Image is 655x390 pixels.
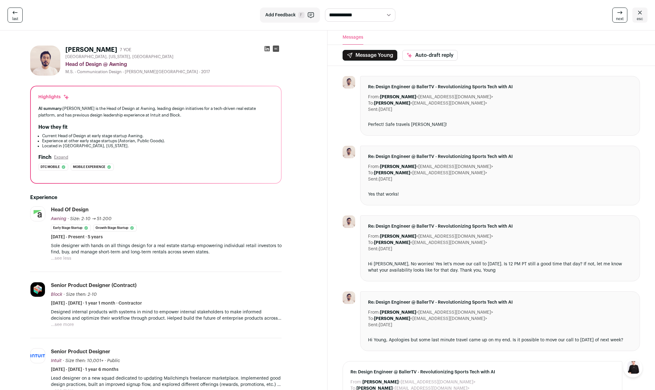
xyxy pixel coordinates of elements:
div: Yes that works! [368,191,632,198]
div: M.S. - Communication Design - [PERSON_NAME][GEOGRAPHIC_DATA] - 2017 [65,69,282,74]
button: Messages [343,30,363,45]
b: [PERSON_NAME] [362,380,399,384]
h2: Experience [30,194,282,201]
img: 84d6cda9d93ab809ac70145ecf01bba99a36d7befe1a27c1d1b2b1b6aa8e6662.jpg [30,46,60,76]
dt: From: [368,233,380,240]
button: ...see more [51,322,74,328]
div: Head of Design @ Awning [65,61,282,68]
dt: From: [368,94,380,100]
h2: How they fit [38,123,68,131]
dd: [DATE] [379,246,392,252]
button: Add Feedback F [260,8,320,23]
button: Expand [54,155,68,160]
span: Awning [51,217,66,221]
dd: <[EMAIL_ADDRESS][DOMAIN_NAME]> [380,164,493,170]
span: Block [51,292,62,297]
span: [DATE] - Present · 5 years [51,234,103,240]
span: Re: Design Engineer @ BallerTV - Revolutionizing Sports Tech with AI [368,299,632,306]
span: [DATE] - [DATE] · 1 year 6 months [51,366,118,373]
dt: To: [368,170,374,176]
span: · [105,358,106,364]
span: Intuit [51,359,62,363]
a: next [612,8,627,23]
dd: <[EMAIL_ADDRESS][DOMAIN_NAME]> [380,94,493,100]
dt: Sent: [368,106,379,113]
iframe: Help Scout Beacon - Open [624,359,642,377]
div: Perfect! Safe travels [PERSON_NAME]! [368,122,632,128]
button: ...see less [51,255,71,262]
div: Hi Young, Apologies but some last minute travel came up on my end. Is it possible to move our cal... [368,337,632,343]
dd: <[EMAIL_ADDRESS][DOMAIN_NAME]> [380,309,493,316]
li: Experience at other early stage startups (Astorian, Public Goods). [42,138,273,144]
b: [PERSON_NAME] [374,317,410,321]
div: Senior Product Designer [51,348,110,355]
h1: [PERSON_NAME] [65,46,117,54]
dd: [DATE] [379,106,392,113]
img: 84d6cda9d93ab809ac70145ecf01bba99a36d7befe1a27c1d1b2b1b6aa8e6662.jpg [343,291,355,304]
dd: <[EMAIL_ADDRESS][DOMAIN_NAME]> [380,233,493,240]
dd: <[EMAIL_ADDRESS][DOMAIN_NAME]> [374,170,487,176]
span: [DATE] - [DATE] · 1 year 1 month · Contractor [51,300,142,306]
img: 84d6cda9d93ab809ac70145ecf01bba99a36d7befe1a27c1d1b2b1b6aa8e6662.jpg [343,215,355,228]
span: Re: Design Engineer @ BallerTV - Revolutionizing Sports Tech with AI [368,154,632,160]
span: · Size: 2-10 → 51-200 [68,217,112,221]
div: [PERSON_NAME] is the Head of Design at Awning, leading design initiatives for a tech-driven real ... [38,105,273,118]
dd: <[EMAIL_ADDRESS][DOMAIN_NAME]> [362,379,476,385]
dd: [DATE] [379,322,392,328]
img: d5b60fd2fced4dc8d6b0d927c1b4e2e2417aa0ce7f69e51a84ebab6e42a2dab8.jpg [30,207,45,221]
b: [PERSON_NAME] [380,234,416,239]
dd: <[EMAIL_ADDRESS][DOMAIN_NAME]> [374,240,487,246]
dt: To: [368,316,374,322]
img: 84d6cda9d93ab809ac70145ecf01bba99a36d7befe1a27c1d1b2b1b6aa8e6662.jpg [343,76,355,89]
span: · Size then: 2-10 [63,292,97,297]
dt: Sent: [368,176,379,182]
b: [PERSON_NAME] [380,310,416,315]
dd: <[EMAIL_ADDRESS][DOMAIN_NAME]> [374,100,487,106]
span: Add Feedback [265,12,296,18]
a: esc [632,8,647,23]
span: Mobile experience [73,164,105,170]
span: last [12,16,18,21]
dt: To: [368,100,374,106]
p: Sole designer with hands on all things design for a real estate startup empowering individual ret... [51,243,282,255]
li: Growth Stage Startup [93,225,137,231]
span: F [298,12,305,18]
b: [PERSON_NAME] [374,101,410,106]
button: Message Young [343,50,397,61]
img: 84d6cda9d93ab809ac70145ecf01bba99a36d7befe1a27c1d1b2b1b6aa8e6662.jpg [343,146,355,158]
span: [GEOGRAPHIC_DATA], [US_STATE], [GEOGRAPHIC_DATA] [65,54,173,59]
button: Auto-draft reply [402,50,458,61]
span: Re: Design Engineer @ BallerTV - Revolutionizing Sports Tech with AI [368,223,632,230]
span: esc [637,16,643,21]
div: 7 YOE [120,47,131,53]
dt: To: [368,240,374,246]
dt: From: [350,379,362,385]
p: Designed internal products with systems in mind to empower internal stakeholders to make informed... [51,309,282,322]
dt: Sent: [368,322,379,328]
span: Dtc mobile [41,164,60,170]
span: Re: Design Engineer @ BallerTV - Revolutionizing Sports Tech with AI [368,84,632,90]
dt: From: [368,164,380,170]
dd: [DATE] [379,176,392,182]
a: last [8,8,23,23]
div: Senior Product Designer (contract) [51,282,136,289]
img: 063e6e21db467e0fea59c004443fc3bf10cf4ada0dac12847339c93fdb63647b.png [30,354,45,357]
span: Public [107,359,120,363]
b: [PERSON_NAME] [374,241,410,245]
span: AI summary: [38,106,63,111]
h2: Finch [38,154,52,161]
li: Early Stage Startup [51,225,91,231]
p: Lead designer on a new squad dedicated to updating Mailchimp's freelancer marketplace. Implemente... [51,375,282,388]
div: Hi [PERSON_NAME], No worries! Yes let’s move our call to [DATE]. Is 12 PM PT still a good time th... [368,261,632,274]
div: Highlights [38,94,69,100]
b: [PERSON_NAME] [380,165,416,169]
img: 629346f72100cfd41036d28ceba3b0d2a8fc15e1c1109cd98575612ef86e173b [30,282,45,297]
dt: From: [368,309,380,316]
dt: Sent: [368,246,379,252]
li: Located in [GEOGRAPHIC_DATA], [US_STATE]. [42,144,273,149]
span: Re: Design Engineer @ BallerTV - Revolutionizing Sports Tech with AI [350,369,614,375]
b: [PERSON_NAME] [380,95,416,99]
dd: <[EMAIL_ADDRESS][DOMAIN_NAME]> [374,316,487,322]
span: · Size then: 10,001+ [63,359,103,363]
b: [PERSON_NAME] [374,171,410,175]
